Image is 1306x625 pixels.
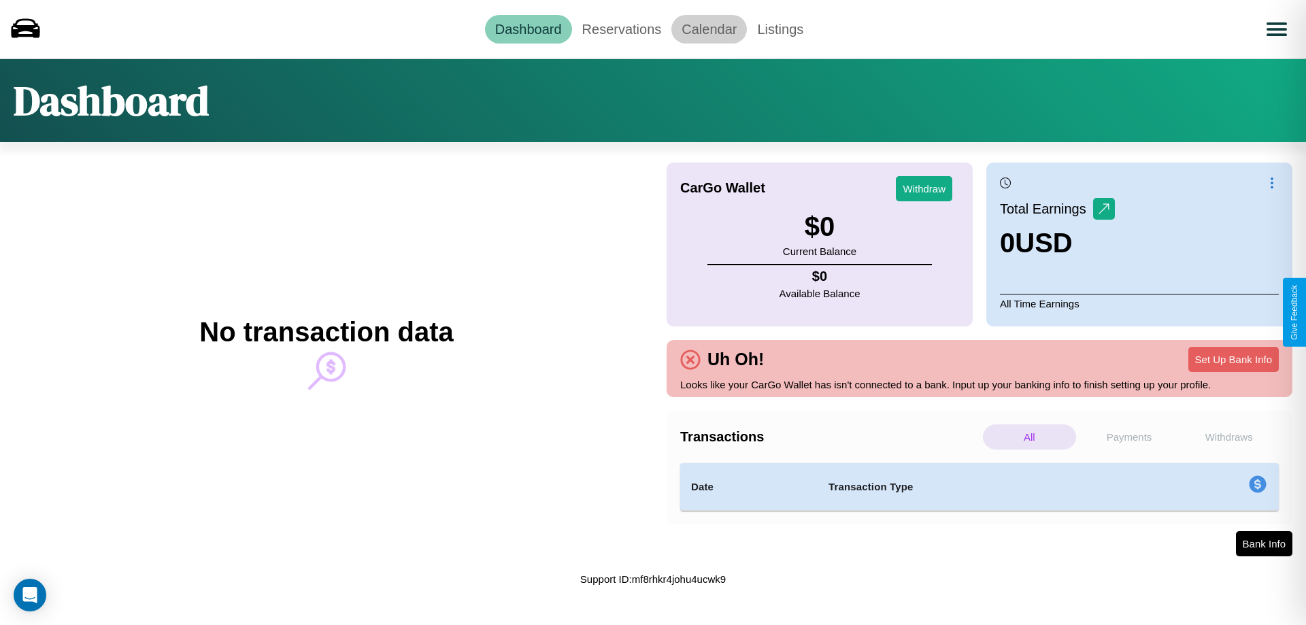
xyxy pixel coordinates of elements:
table: simple table [680,463,1279,511]
p: Withdraws [1182,424,1275,450]
h4: Uh Oh! [701,350,771,369]
h4: CarGo Wallet [680,180,765,196]
p: Support ID: mf8rhkr4johu4ucwk9 [580,570,726,588]
h4: $ 0 [780,269,860,284]
h4: Transactions [680,429,979,445]
a: Listings [747,15,814,44]
h3: $ 0 [783,212,856,242]
div: Open Intercom Messenger [14,579,46,611]
p: All [983,424,1076,450]
p: Total Earnings [1000,197,1093,221]
button: Open menu [1258,10,1296,48]
a: Dashboard [485,15,572,44]
p: Available Balance [780,284,860,303]
button: Bank Info [1236,531,1292,556]
h4: Date [691,479,807,495]
a: Reservations [572,15,672,44]
h1: Dashboard [14,73,209,129]
h3: 0 USD [1000,228,1115,258]
h4: Transaction Type [828,479,1137,495]
div: Give Feedback [1290,285,1299,340]
h2: No transaction data [199,317,453,348]
p: Current Balance [783,242,856,260]
p: Looks like your CarGo Wallet has isn't connected to a bank. Input up your banking info to finish ... [680,375,1279,394]
a: Calendar [671,15,747,44]
p: All Time Earnings [1000,294,1279,313]
button: Withdraw [896,176,952,201]
p: Payments [1083,424,1176,450]
button: Set Up Bank Info [1188,347,1279,372]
